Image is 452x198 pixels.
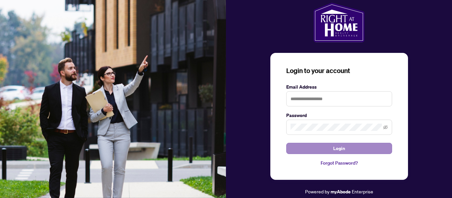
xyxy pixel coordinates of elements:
[305,188,330,194] span: Powered by
[286,83,392,91] label: Email Address
[333,143,345,154] span: Login
[331,188,351,195] a: myAbode
[286,112,392,119] label: Password
[352,188,373,194] span: Enterprise
[286,143,392,154] button: Login
[313,3,365,42] img: ma-logo
[286,159,392,167] a: Forgot Password?
[383,125,388,130] span: eye-invisible
[286,66,392,75] h3: Login to your account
